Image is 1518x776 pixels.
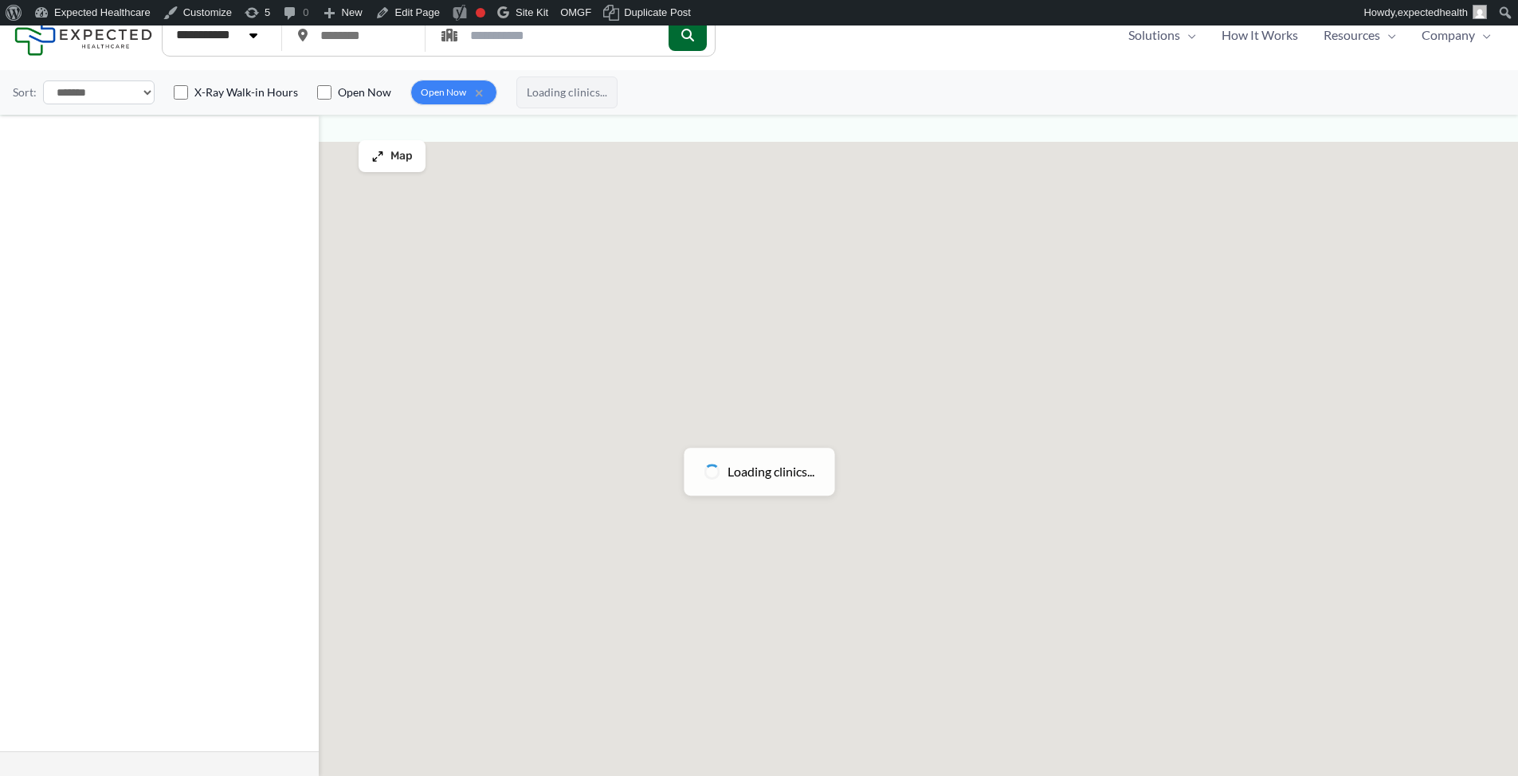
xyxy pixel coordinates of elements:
[516,76,618,108] span: Loading clinics...
[390,150,413,163] span: Map
[1398,6,1468,18] span: expectedhealth
[359,140,426,172] button: Map
[1116,23,1209,47] a: SolutionsMenu Toggle
[476,8,485,18] div: Focus keyphrase not set
[1209,23,1311,47] a: How It Works
[1311,23,1409,47] a: ResourcesMenu Toggle
[1380,23,1396,47] span: Menu Toggle
[1324,23,1380,47] span: Resources
[338,84,391,100] label: Open Now
[1409,23,1504,47] a: CompanyMenu Toggle
[471,84,487,100] span: ×
[14,14,152,55] img: Expected Healthcare Logo - side, dark font, small
[1475,23,1491,47] span: Menu Toggle
[1180,23,1196,47] span: Menu Toggle
[1422,23,1475,47] span: Company
[1128,23,1180,47] span: Solutions
[371,150,384,163] img: Maximize
[13,82,37,103] label: Sort:
[1222,23,1298,47] span: How It Works
[194,84,298,100] label: X-Ray Walk-in Hours
[421,84,466,101] span: Open Now
[728,460,814,484] span: Loading clinics...
[516,6,548,18] span: Site Kit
